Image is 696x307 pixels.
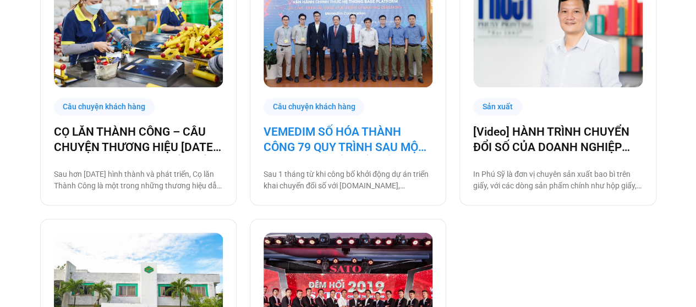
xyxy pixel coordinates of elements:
p: In Phú Sỹ là đơn vị chuyên sản xuất bao bì trên giấy, với các dòng sản phẩm chính như hộp giấy, h... [473,169,642,192]
div: Câu chuyện khách hàng [54,98,155,115]
p: Sau 1 tháng từ khi công bố khởi động dự án triển khai chuyển đổi số với [DOMAIN_NAME], Vemedim Co... [264,169,432,192]
p: Sau hơn [DATE] hình thành và phát triển, Cọ lăn Thành Công là một trong những thương hiệu dẫn đầu... [54,169,223,192]
a: VEMEDIM SỐ HÓA THÀNH CÔNG 79 QUY TRÌNH SAU MỘT THÁNG CHUYỂN ĐỔI SỐ CÙNG BASE [264,124,432,155]
a: CỌ LĂN THÀNH CÔNG – CÂU CHUYỆN THƯƠNG HIỆU [DATE] VÀ HÀNH TRÌNH CHUYỂN ĐỔI SỐ CÙNG [DOMAIN_NAME] [54,124,223,155]
a: [Video] HÀNH TRÌNH CHUYỂN ĐỔI SỐ CỦA DOANH NGHIỆP SẢN XUẤT IN [GEOGRAPHIC_DATA] [473,124,642,155]
div: Sản xuất [473,98,522,115]
div: Câu chuyện khách hàng [264,98,365,115]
